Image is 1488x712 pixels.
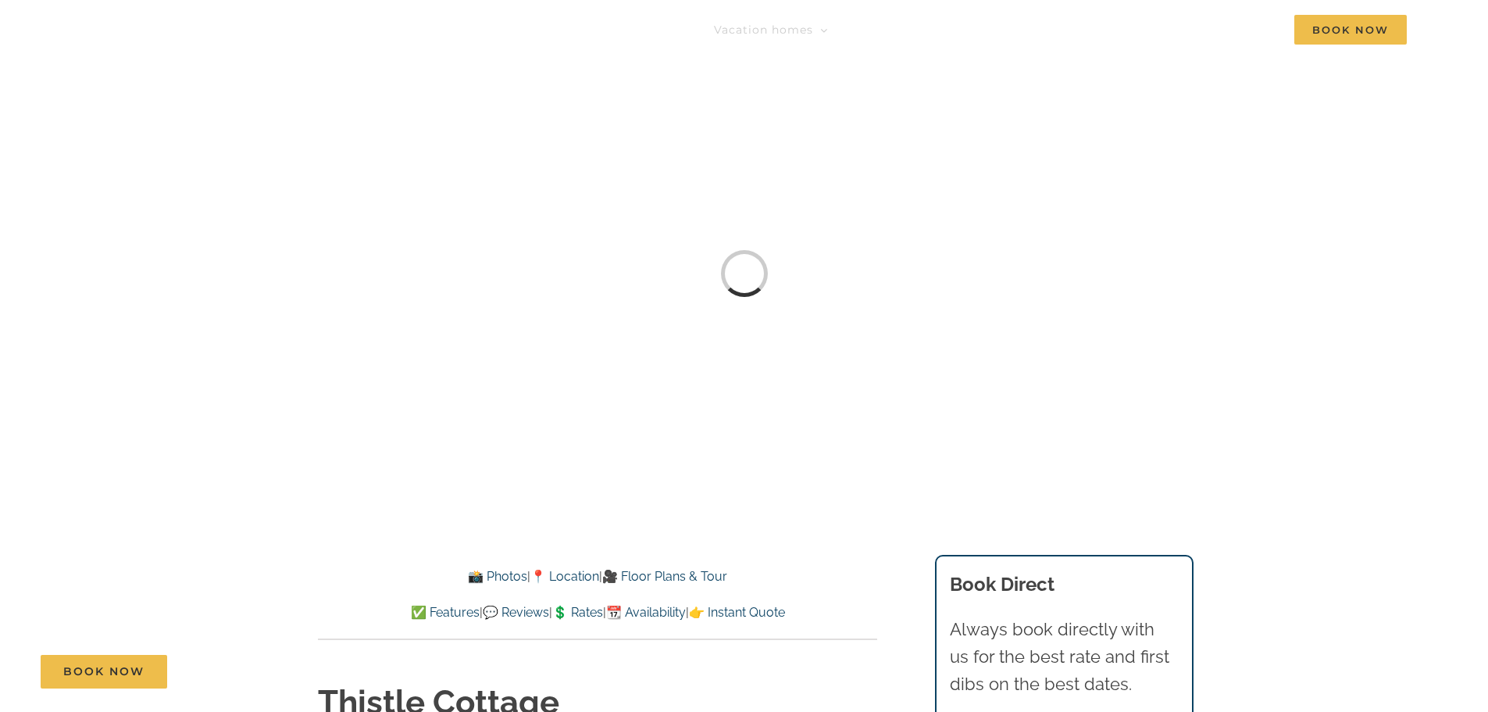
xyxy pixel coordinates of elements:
img: Branson Family Retreats Logo [81,18,346,53]
nav: Main Menu [714,14,1407,45]
p: | | | | [318,603,877,623]
b: Book Direct [950,573,1054,596]
span: Book Now [63,665,145,678]
a: About [1122,14,1175,45]
a: ✅ Features [411,605,480,620]
p: | | [318,567,877,587]
span: Deals & More [991,24,1072,35]
span: Things to do [863,24,941,35]
a: 📆 Availability [606,605,686,620]
span: About [1122,24,1160,35]
a: 👉 Instant Quote [689,605,785,620]
a: 🎥 Floor Plans & Tour [602,569,727,584]
a: Book Now [41,655,167,689]
a: Things to do [863,14,956,45]
a: Vacation homes [714,14,828,45]
span: Contact [1210,24,1259,35]
span: Book Now [1294,15,1407,45]
a: 📍 Location [530,569,599,584]
a: 💲 Rates [552,605,603,620]
div: Loading... [712,242,776,306]
a: Contact [1210,14,1259,45]
a: 📸 Photos [468,569,527,584]
span: Vacation homes [714,24,813,35]
p: Always book directly with us for the best rate and first dibs on the best dates. [950,616,1178,699]
a: 💬 Reviews [483,605,549,620]
a: Deals & More [991,14,1087,45]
